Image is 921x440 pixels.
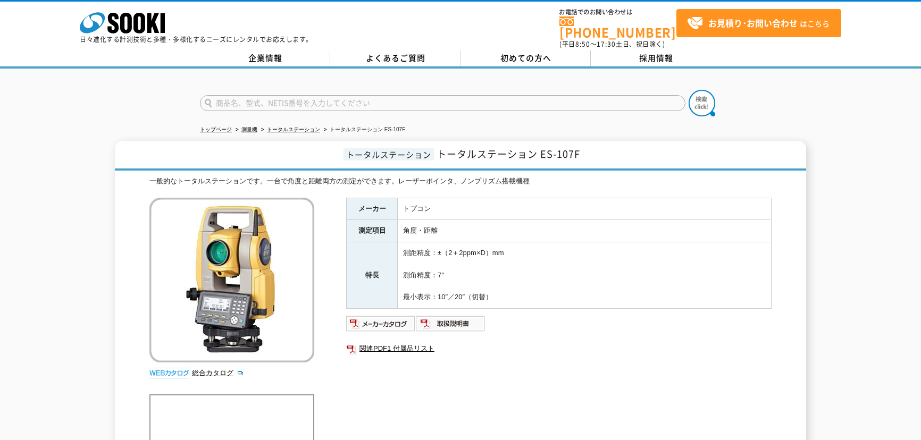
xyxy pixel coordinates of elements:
th: メーカー [347,198,398,220]
span: はこちら [687,15,830,31]
a: メーカーカタログ [346,322,416,330]
td: トプコン [398,198,772,220]
a: お見積り･お問い合わせはこちら [676,9,841,37]
span: 17:30 [597,39,616,49]
th: 特長 [347,242,398,309]
th: 測定項目 [347,220,398,242]
span: お電話でのお問い合わせは [559,9,676,15]
p: 日々進化する計測技術と多種・多様化するニーズにレンタルでお応えします。 [80,36,313,43]
strong: お見積り･お問い合わせ [708,16,798,29]
a: トータルステーション [267,126,320,132]
span: (平日 ～ 土日、祝日除く) [559,39,665,49]
img: トータルステーション ES-107F [149,198,314,362]
div: 一般的なトータルステーションです。一台で角度と距離両方の測定ができます。レーザーポインタ、ノンプリズム搭載機種 [149,176,772,187]
img: メーカーカタログ [346,315,416,332]
li: トータルステーション ES-107F [322,124,405,136]
td: 測距精度：±（2＋2ppm×D）mm 測角精度：7″ 最小表示：10″／20″（切替） [398,242,772,309]
img: btn_search.png [689,90,715,116]
img: 取扱説明書 [416,315,485,332]
a: よくあるご質問 [330,50,460,66]
span: トータルステーション ES-107F [437,147,580,161]
td: 角度・距離 [398,220,772,242]
a: 関連PDF1 付属品リスト [346,342,772,356]
a: 取扱説明書 [416,322,485,330]
a: 測量機 [241,126,257,132]
a: 初めての方へ [460,50,591,66]
a: 採用情報 [591,50,721,66]
a: トップページ [200,126,232,132]
img: webカタログ [149,368,189,378]
span: 8:50 [575,39,590,49]
span: トータルステーション [344,148,434,160]
input: 商品名、型式、NETIS番号を入力してください [200,95,685,111]
span: 初めての方へ [500,52,551,64]
a: [PHONE_NUMBER] [559,16,676,38]
a: 総合カタログ [192,369,244,377]
a: 企業情報 [200,50,330,66]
